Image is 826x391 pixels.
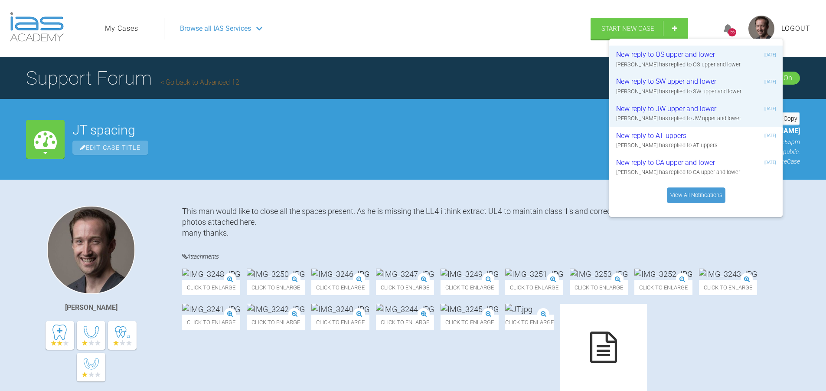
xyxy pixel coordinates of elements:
span: Click to enlarge [699,280,757,295]
span: Click to enlarge [247,280,305,295]
h1: Support Forum [26,63,239,93]
img: logo-light.3e3ef733.png [10,12,64,42]
img: IMG_3250.JPG [247,269,305,279]
h4: Attachments [182,251,800,262]
span: Click to enlarge [182,315,240,330]
div: New reply to OS upper and lower [616,49,720,60]
img: IMG_3240.JPG [311,304,369,315]
div: [PERSON_NAME] has replied to OS upper and lower [616,60,776,69]
img: IMG_3243.JPG [699,269,757,279]
div: New reply to SW upper and lower [616,76,720,87]
div: [PERSON_NAME] has replied to JW upper and lower [616,114,776,123]
a: View All Notifications [667,187,725,203]
img: JT.jpg [505,304,532,315]
img: IMG_3244.JPG [376,304,434,315]
span: Click to enlarge [247,315,305,330]
div: New reply to JW upper and lower [616,103,720,115]
img: IMG_3248.JPG [182,269,240,279]
a: Go back to Advanced 12 [160,78,239,86]
img: IMG_3246.JPG [311,269,369,279]
img: IMG_3252.JPG [634,269,692,279]
a: New reply to AT uppers[DATE][PERSON_NAME] has replied to AT uppers [609,127,783,154]
img: IMG_3241.JPG [182,304,240,315]
a: New reply to JW upper and lower[DATE][PERSON_NAME] has replied to JW upper and lower [609,100,783,127]
span: Click to enlarge [570,280,628,295]
div: [PERSON_NAME] has replied to SW upper and lower [616,87,776,96]
div: [DATE] [764,79,776,85]
img: James Crouch Baker [47,206,135,294]
span: Click to enlarge [182,280,240,295]
div: This man would like to close all the spaces present. As he is missing the LL4 i think extract UL4... [182,206,800,239]
img: IMG_3247.JPG [376,269,434,279]
div: [DATE] [764,159,776,166]
a: New reply to OS upper and lower[DATE][PERSON_NAME] has replied to OS upper and lower [609,46,783,72]
span: Click to enlarge [505,280,563,295]
a: Logout [781,23,810,34]
div: [PERSON_NAME] has replied to CA upper and lower [616,168,776,177]
div: On [784,72,792,84]
span: Click to enlarge [376,315,434,330]
h2: JT spacing [72,124,693,137]
div: New reply to CA upper and lower [616,157,720,168]
div: [PERSON_NAME] [65,302,118,313]
span: Click to enlarge [311,280,369,295]
img: IMG_3249.JPG [441,269,499,279]
img: IMG_3245.JPG [441,304,499,315]
div: [DATE] [764,52,776,58]
div: [PERSON_NAME] has replied to AT uppers [616,141,776,150]
span: Browse all IAS Services [180,23,251,34]
span: Edit Case Title [72,141,148,155]
a: New reply to SW upper and lower[DATE][PERSON_NAME] has replied to SW upper and lower [609,72,783,99]
img: IMG_3242.JPG [247,304,305,315]
a: My Cases [105,23,138,34]
span: Start New Case [601,25,654,33]
span: Click to enlarge [376,280,434,295]
img: IMG_3251.JPG [505,269,563,279]
img: profile.png [748,16,774,42]
img: IMG_3253.JPG [570,269,628,279]
span: Click to enlarge [311,315,369,330]
div: New reply to AT uppers [616,130,720,141]
span: Click to enlarge [505,315,554,330]
span: Click to enlarge [441,315,499,330]
a: Start New Case [591,18,688,39]
a: New reply to CA upper and lower[DATE][PERSON_NAME] has replied to CA upper and lower [609,154,783,181]
div: 56 [728,28,736,36]
div: [DATE] [764,105,776,112]
span: Click to enlarge [634,280,692,295]
div: [DATE] [764,132,776,139]
div: Copy [773,113,799,124]
span: Click to enlarge [441,280,499,295]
